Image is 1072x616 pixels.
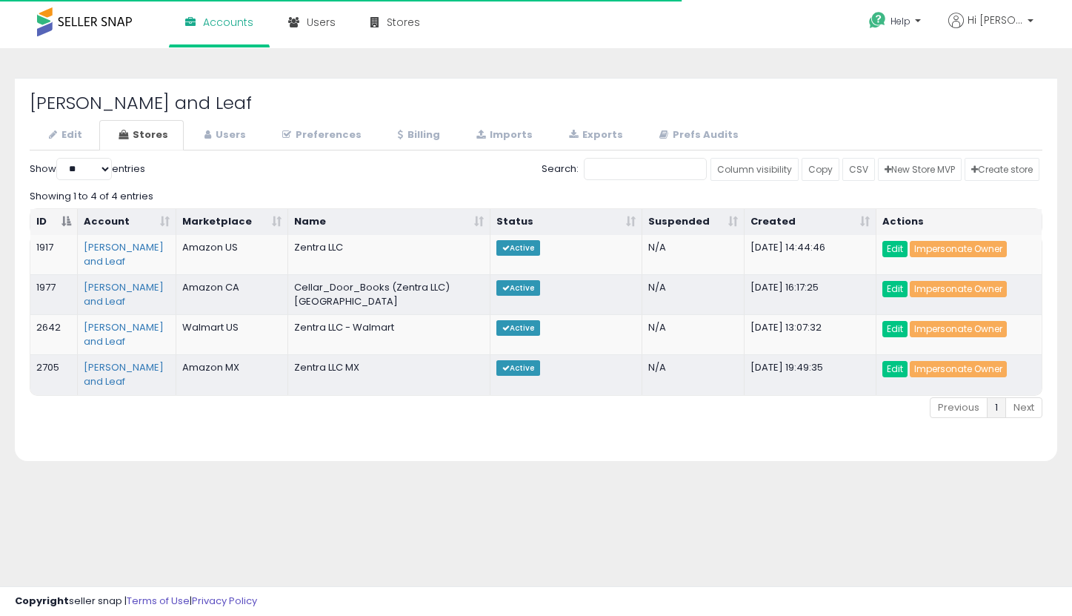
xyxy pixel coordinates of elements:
span: Hi [PERSON_NAME] [968,13,1023,27]
span: Users [307,15,336,30]
th: Created: activate to sort column ascending [745,209,876,236]
h2: [PERSON_NAME] and Leaf [30,93,1042,113]
th: Name: activate to sort column ascending [288,209,490,236]
a: New Store MVP [878,158,962,181]
td: 1917 [30,235,78,274]
a: CSV [842,158,875,181]
td: [DATE] 16:17:25 [745,274,876,314]
span: Active [496,360,540,376]
a: Hi [PERSON_NAME] [948,13,1033,46]
td: [DATE] 19:49:35 [745,354,876,394]
a: Edit [882,241,908,257]
a: [PERSON_NAME] and Leaf [84,280,164,308]
span: Active [496,280,540,296]
span: Help [890,15,910,27]
td: N/A [642,235,745,274]
a: [PERSON_NAME] and Leaf [84,320,164,348]
td: N/A [642,274,745,314]
a: Impersonate Owner [910,321,1007,337]
a: Stores [99,120,184,150]
span: Column visibility [717,163,792,176]
select: Showentries [56,158,112,180]
a: Copy [802,158,839,181]
a: Impersonate Owner [910,361,1007,377]
a: Prefs Audits [640,120,754,150]
label: Show entries [30,158,145,180]
th: Actions [876,209,1042,236]
th: Status: activate to sort column ascending [490,209,642,236]
td: Amazon US [176,235,288,274]
div: seller snap | | [15,595,257,609]
a: Edit [882,281,908,297]
th: Marketplace: activate to sort column ascending [176,209,288,236]
a: Next [1005,397,1042,419]
a: Edit [30,120,98,150]
input: Search: [584,158,707,180]
span: New Store MVP [885,163,955,176]
label: Search: [542,158,707,180]
th: Suspended: activate to sort column ascending [642,209,745,236]
a: [PERSON_NAME] and Leaf [84,360,164,388]
strong: Copyright [15,594,69,608]
a: Create store [965,158,1039,181]
a: Privacy Policy [192,594,257,608]
span: Accounts [203,15,253,30]
a: Users [185,120,262,150]
a: Column visibility [710,158,799,181]
a: Exports [550,120,639,150]
i: Get Help [868,11,887,30]
td: Zentra LLC [288,235,490,274]
td: Amazon MX [176,354,288,394]
td: Cellar_Door_Books (Zentra LLC) [GEOGRAPHIC_DATA] [288,274,490,314]
td: [DATE] 13:07:32 [745,314,876,354]
td: 2705 [30,354,78,394]
a: Impersonate Owner [910,281,1007,297]
th: Account: activate to sort column ascending [78,209,176,236]
span: Active [496,320,540,336]
a: Terms of Use [127,594,190,608]
a: 1 [987,397,1006,419]
td: 1977 [30,274,78,314]
a: Billing [379,120,456,150]
span: Stores [387,15,420,30]
a: Edit [882,321,908,337]
th: ID: activate to sort column descending [30,209,78,236]
td: Zentra LLC - Walmart [288,314,490,354]
td: Amazon CA [176,274,288,314]
a: Impersonate Owner [910,241,1007,257]
a: Previous [930,397,988,419]
span: Active [496,240,540,256]
span: Create store [971,163,1033,176]
td: Zentra LLC MX [288,354,490,394]
td: [DATE] 14:44:46 [745,235,876,274]
td: N/A [642,354,745,394]
a: [PERSON_NAME] and Leaf [84,240,164,268]
td: Walmart US [176,314,288,354]
a: Imports [457,120,548,150]
span: CSV [849,163,868,176]
span: Copy [808,163,833,176]
td: N/A [642,314,745,354]
div: Showing 1 to 4 of 4 entries [30,184,1042,204]
td: 2642 [30,314,78,354]
a: Edit [882,361,908,377]
a: Preferences [263,120,377,150]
